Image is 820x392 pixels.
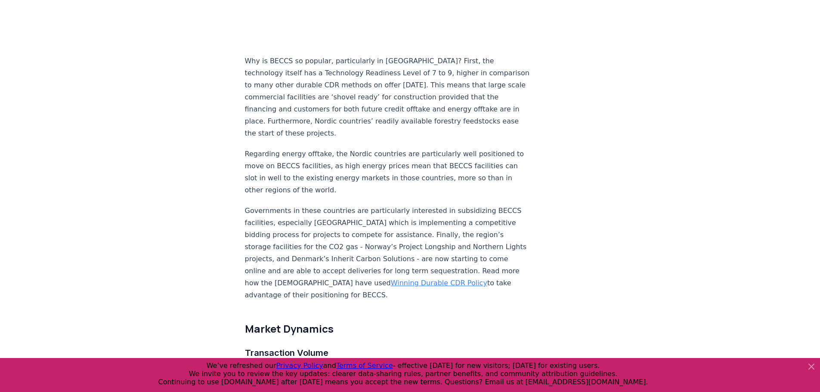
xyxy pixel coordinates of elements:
p: Regarding energy offtake, the Nordic countries are particularly well positioned to move on BECCS ... [245,148,530,196]
h3: Transaction Volume [245,346,530,360]
a: Winning Durable CDR Policy [391,279,487,287]
p: Why is BECCS so popular, particularly in [GEOGRAPHIC_DATA]? First, the technology itself has a Te... [245,55,530,139]
h2: Market Dynamics [245,322,530,336]
p: Governments in these countries are particularly interested in subsidizing BECCS facilities, espec... [245,205,530,301]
